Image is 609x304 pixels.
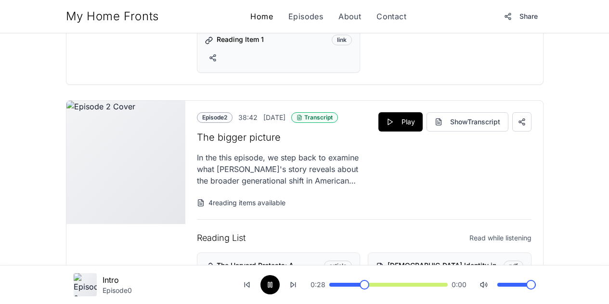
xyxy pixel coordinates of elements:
[66,9,159,24] a: My Home Fronts
[197,131,367,144] h3: The bigger picture
[427,112,508,132] button: ShowTranscript
[103,286,230,295] p: Episode 0
[103,274,230,286] p: Intro
[74,273,97,296] img: Episode 0 Cover
[197,152,367,186] p: In the this episode, we step back to examine what [PERSON_NAME]'s story reveals about the broader...
[388,261,499,280] h5: [DEMOGRAPHIC_DATA] Identity in [GEOGRAPHIC_DATA]
[291,112,338,123] div: Transcript
[324,261,352,271] div: article
[469,233,531,243] span: Read while listening
[376,11,406,22] a: Contact
[519,12,538,21] span: Share
[338,11,361,22] a: About
[197,231,246,245] h4: Reading List
[250,11,273,22] a: Home
[217,35,328,44] h5: Reading Item 1
[332,35,352,45] div: link
[311,280,325,290] span: 0:28
[452,280,466,290] span: 0:00
[263,113,285,122] span: [DATE]
[197,112,233,123] div: Episode 2
[66,101,186,224] img: Episode 2 Cover
[498,8,544,25] button: Share
[208,198,285,208] span: 4 reading items available
[378,112,423,132] button: Play
[504,261,523,271] div: pdf
[217,261,320,280] h5: The Harvard Protests: A Timeline
[288,11,323,22] a: Episodes
[238,113,258,122] span: 38:42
